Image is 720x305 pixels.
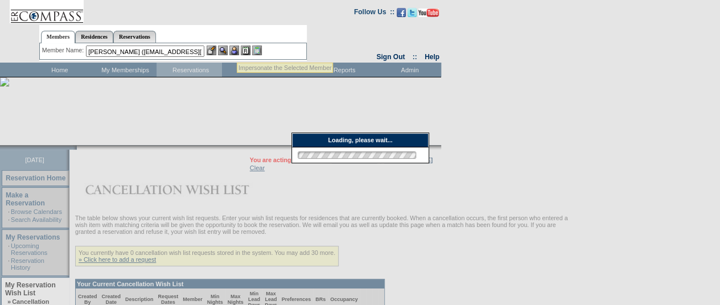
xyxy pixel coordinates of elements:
a: Members [41,31,76,43]
img: Follow us on Twitter [408,8,417,17]
img: Become our fan on Facebook [397,8,406,17]
a: Help [425,53,439,61]
a: Follow us on Twitter [408,11,417,18]
a: Reservations [113,31,156,43]
img: Reservations [241,46,250,55]
a: Sign Out [376,53,405,61]
div: Loading, please wait... [292,133,429,147]
a: Become our fan on Facebook [397,11,406,18]
a: Subscribe to our YouTube Channel [418,11,439,18]
img: Impersonate [229,46,239,55]
div: Member Name: [42,46,86,55]
img: b_edit.gif [207,46,216,55]
img: View [218,46,228,55]
a: Residences [75,31,113,43]
img: b_calculator.gif [252,46,262,55]
img: loading.gif [294,150,419,160]
td: Follow Us :: [354,7,394,20]
span: :: [413,53,417,61]
img: Subscribe to our YouTube Channel [418,9,439,17]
